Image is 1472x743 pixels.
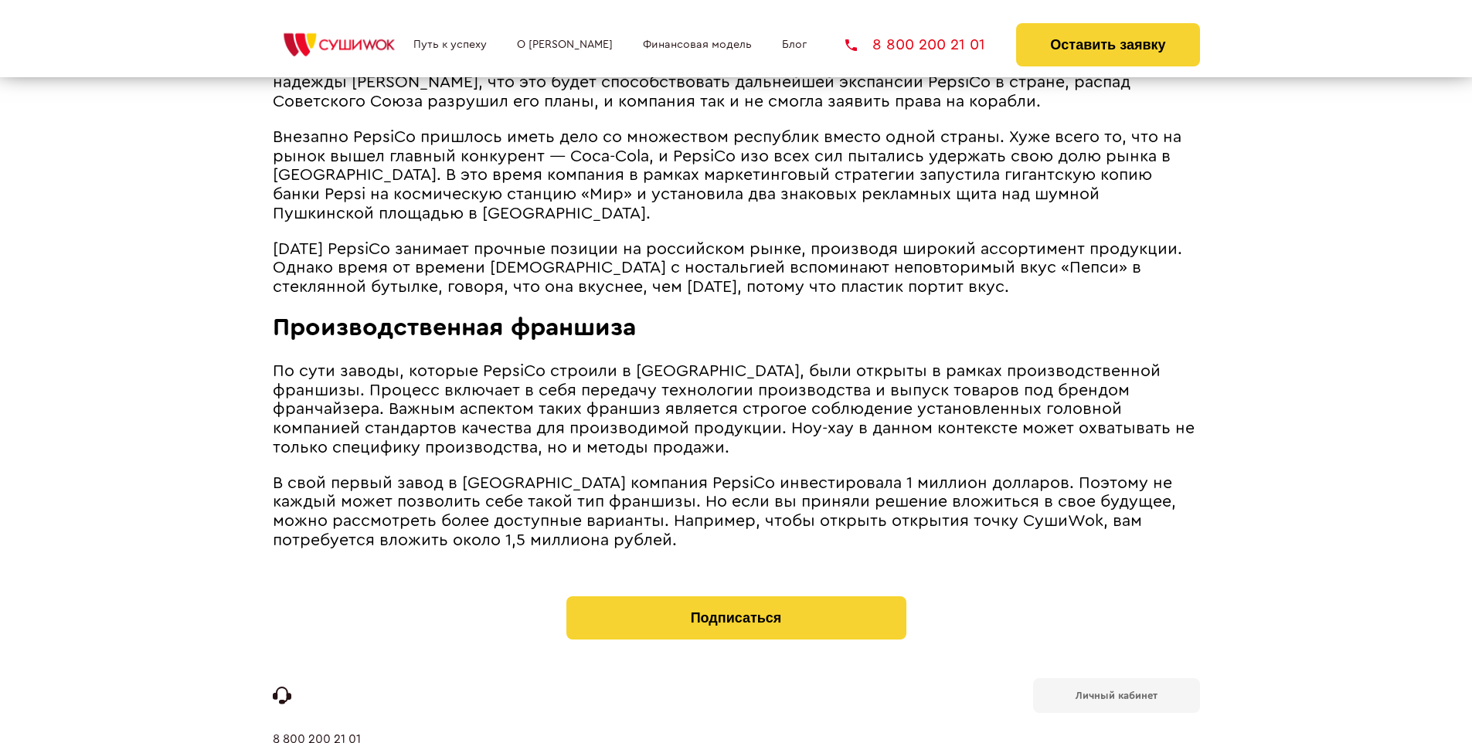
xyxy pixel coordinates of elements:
b: Личный кабинет [1076,690,1158,701]
button: Подписаться [566,596,906,640]
span: Производственная франшиза [273,315,636,340]
a: Личный кабинет [1033,678,1200,713]
span: 8 800 200 21 01 [872,37,985,53]
a: Финансовая модель [643,39,752,51]
span: Внезапно PepsiCo пришлось иметь дело со множеством республик вместо одной страны. Хуже всего то, ... [273,129,1181,221]
a: Блог [782,39,807,51]
span: По сути заводы, которые PepsiCo строили в [GEOGRAPHIC_DATA], были открыты в рамках производственн... [273,363,1195,455]
a: О [PERSON_NAME] [517,39,613,51]
a: Путь к успеху [413,39,487,51]
span: [DATE] PepsiCo занимает прочные позиции на российском рынке, производя широкий ассортимент продук... [273,241,1182,295]
button: Оставить заявку [1016,23,1199,66]
a: 8 800 200 21 01 [845,37,985,53]
span: В свой первый завод в [GEOGRAPHIC_DATA] компания PepsiCo инвестировала 1 миллион долларов. Поэтом... [273,475,1176,548]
